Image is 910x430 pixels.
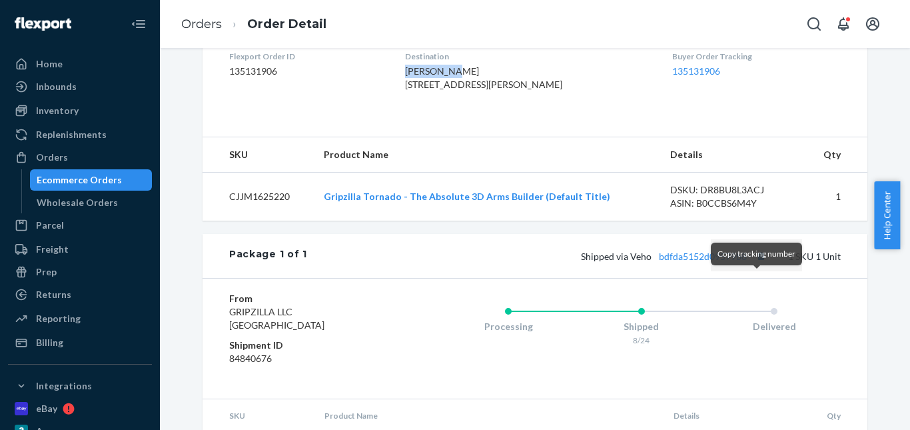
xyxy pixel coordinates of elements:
div: Integrations [36,379,92,393]
button: Integrations [8,375,152,397]
div: Ecommerce Orders [37,173,122,187]
dt: Buyer Order Tracking [672,51,841,62]
a: Reporting [8,308,152,329]
button: Open account menu [859,11,886,37]
td: 1 [806,173,867,221]
th: SKU [203,137,313,173]
span: GRIPZILLA LLC [GEOGRAPHIC_DATA] [229,306,324,331]
button: Open notifications [830,11,857,37]
button: Help Center [874,181,900,249]
a: Replenishments [8,124,152,145]
a: Orders [8,147,152,168]
div: Wholesale Orders [37,196,118,209]
a: Gripzilla Tornado - The Absolute 3D Arms Builder (Default Title) [324,191,610,202]
a: eBay [8,398,152,419]
div: Returns [36,288,71,301]
div: Package 1 of 1 [229,247,307,265]
div: Parcel [36,219,64,232]
div: eBay [36,402,57,415]
button: Close Navigation [125,11,152,37]
div: Delivered [707,320,841,333]
dd: 84840676 [229,352,388,365]
div: Inbounds [36,80,77,93]
div: Home [36,57,63,71]
div: Reporting [36,312,81,325]
div: Inventory [36,104,79,117]
td: CJJM1625220 [203,173,313,221]
a: Inbounds [8,76,152,97]
span: Copy tracking number [717,249,795,259]
dt: Destination [405,51,651,62]
div: 1 SKU 1 Unit [307,247,841,265]
div: Billing [36,336,63,349]
ol: breadcrumbs [171,5,337,44]
div: ASIN: B0CCBS6M4Y [670,197,795,210]
div: Replenishments [36,128,107,141]
a: Inventory [8,100,152,121]
div: DSKU: DR8BU8L3ACJ [670,183,795,197]
dd: 135131906 [229,65,384,78]
a: Wholesale Orders [30,192,153,213]
a: Orders [181,17,222,31]
a: Parcel [8,215,152,236]
a: Home [8,53,152,75]
a: bdfda5152d09579b8 [659,251,747,262]
div: Freight [36,243,69,256]
dt: Flexport Order ID [229,51,384,62]
span: [PERSON_NAME] [STREET_ADDRESS][PERSON_NAME] [405,65,562,90]
button: Open Search Box [801,11,827,37]
dt: From [229,292,388,305]
th: Product Name [313,137,660,173]
a: Ecommerce Orders [30,169,153,191]
th: Qty [806,137,867,173]
a: Returns [8,284,152,305]
a: Freight [8,239,152,260]
a: Billing [8,332,152,353]
a: Order Detail [247,17,326,31]
a: Prep [8,261,152,283]
dt: Shipment ID [229,339,388,352]
div: Orders [36,151,68,164]
div: 8/24 [575,335,708,346]
th: Details [660,137,806,173]
img: Flexport logo [15,17,71,31]
div: Shipped [575,320,708,333]
div: Prep [36,265,57,279]
div: Processing [442,320,575,333]
span: Shipped via Veho [581,251,769,262]
a: 135131906 [672,65,720,77]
